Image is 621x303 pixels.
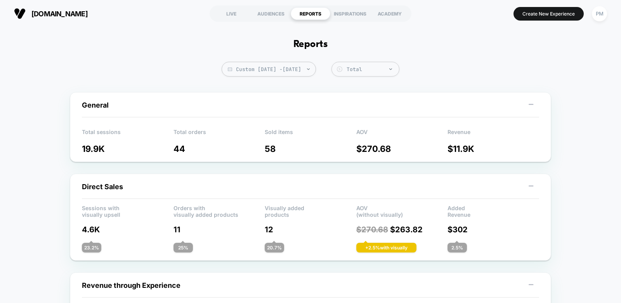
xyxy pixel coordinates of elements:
div: PM [592,6,607,21]
div: REPORTS [291,7,330,20]
p: Added Revenue [448,205,539,216]
span: Direct Sales [82,183,123,191]
p: $ 270.68 [356,144,448,154]
div: Total [347,66,395,73]
p: Visually added products [265,205,356,216]
div: 25 % [173,243,193,252]
p: $ 302 [448,225,539,234]
p: Sold items [265,129,356,140]
p: Total orders [173,129,265,140]
img: end [389,68,392,70]
span: Revenue through Experience [82,281,180,289]
span: [DOMAIN_NAME] [31,10,88,18]
div: INSPIRATIONS [330,7,370,20]
p: $ 263.82 [356,225,448,234]
div: AUDIENCES [251,7,291,20]
p: AOV [356,129,448,140]
p: Revenue [448,129,539,140]
span: Custom [DATE] - [DATE] [222,62,316,77]
h1: Reports [293,39,328,50]
p: 11 [173,225,265,234]
span: General [82,101,109,109]
div: 20.7 % [265,243,284,252]
p: 4.6K [82,225,173,234]
p: Sessions with visually upsell [82,205,173,216]
tspan: $ [338,67,340,71]
p: Total sessions [82,129,173,140]
p: $ 11.9K [448,144,539,154]
div: 2.5 % [448,243,467,252]
button: Create New Experience [513,7,584,21]
div: LIVE [212,7,251,20]
div: 23.2 % [82,243,101,252]
p: 44 [173,144,265,154]
p: Orders with visually added products [173,205,265,216]
img: calendar [228,67,232,71]
img: Visually logo [14,8,26,19]
p: 12 [265,225,356,234]
p: AOV (without visually) [356,205,448,216]
img: end [307,68,310,70]
div: ACADEMY [370,7,409,20]
span: $ 270.68 [356,225,388,234]
p: 19.9K [82,144,173,154]
button: PM [590,6,609,22]
p: 58 [265,144,356,154]
button: [DOMAIN_NAME] [12,7,90,20]
div: + 2.5 % with visually [356,243,416,252]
